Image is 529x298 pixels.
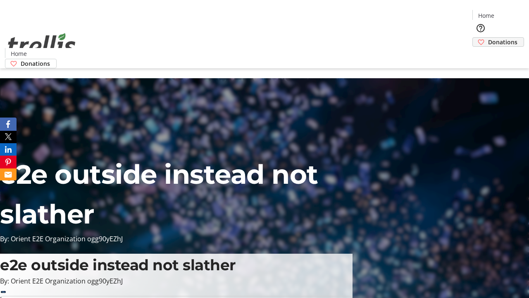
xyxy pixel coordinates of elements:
span: Home [11,49,27,58]
button: Cart [472,47,489,63]
a: Home [473,11,499,20]
img: Orient E2E Organization ogg90yEZhJ's Logo [5,24,79,65]
a: Donations [5,59,57,68]
span: Donations [488,38,517,46]
span: Home [478,11,494,20]
a: Home [5,49,32,58]
button: Help [472,20,489,36]
span: Donations [21,59,50,68]
a: Donations [472,37,524,47]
